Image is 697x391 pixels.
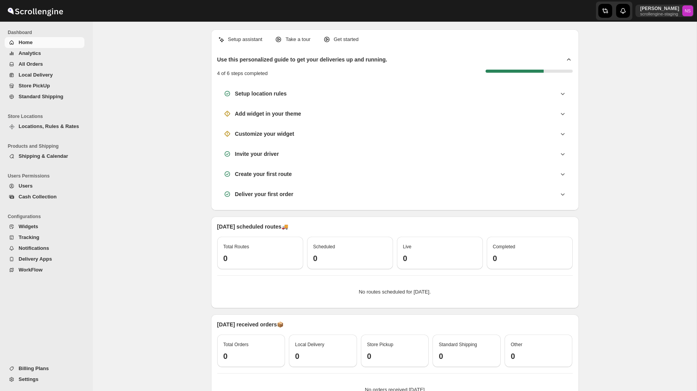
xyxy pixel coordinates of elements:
span: Shipping & Calendar [19,153,68,159]
h3: Add widget in your theme [235,110,301,118]
button: Shipping & Calendar [5,151,84,162]
span: Local Delivery [295,342,324,347]
h3: Customize your widget [235,130,294,138]
h3: Deliver your first order [235,190,294,198]
span: Nawneet Sharma [682,5,693,16]
span: Users [19,183,33,189]
h3: 0 [403,254,477,263]
span: Users Permissions [8,173,88,179]
h3: Invite your driver [235,150,279,158]
button: Delivery Apps [5,254,84,265]
p: [PERSON_NAME] [640,5,679,12]
p: [DATE] scheduled routes 🚚 [217,223,573,231]
span: Widgets [19,224,38,229]
span: Notifications [19,245,49,251]
img: ScrollEngine [6,1,64,20]
span: WorkFlow [19,267,43,273]
h3: 0 [313,254,387,263]
span: Locations, Rules & Rates [19,123,79,129]
h2: Use this personalized guide to get your deliveries up and running. [217,56,388,63]
span: Settings [19,376,38,382]
h3: Create your first route [235,170,292,178]
span: Total Orders [223,342,249,347]
button: Users [5,181,84,191]
button: WorkFlow [5,265,84,275]
p: 4 of 6 steps completed [217,70,268,77]
button: Cash Collection [5,191,84,202]
button: Notifications [5,243,84,254]
h3: 0 [223,254,297,263]
button: User menu [635,5,694,17]
p: scrollengine-staging [640,12,679,16]
h3: 0 [493,254,567,263]
h3: 0 [223,352,279,361]
span: Configurations [8,213,88,220]
span: Store PickUp [19,83,50,89]
p: [DATE] received orders 📦 [217,321,573,328]
span: All Orders [19,61,43,67]
button: Locations, Rules & Rates [5,121,84,132]
h3: 0 [295,352,351,361]
p: Setup assistant [228,36,263,43]
p: Take a tour [285,36,310,43]
span: Analytics [19,50,41,56]
span: Total Routes [223,244,249,249]
span: Dashboard [8,29,88,36]
span: Live [403,244,412,249]
button: Analytics [5,48,84,59]
span: Scheduled [313,244,335,249]
span: Delivery Apps [19,256,52,262]
button: Settings [5,374,84,385]
span: Products and Shipping [8,143,88,149]
h3: 0 [511,352,567,361]
span: Billing Plans [19,365,49,371]
h3: 0 [367,352,423,361]
span: Cash Collection [19,194,57,200]
p: No routes scheduled for [DATE]. [223,288,567,296]
span: Store Locations [8,113,88,120]
button: Home [5,37,84,48]
p: Get started [334,36,359,43]
button: All Orders [5,59,84,70]
button: Billing Plans [5,363,84,374]
span: Home [19,39,33,45]
span: Completed [493,244,515,249]
text: NS [685,9,691,13]
h3: 0 [439,352,494,361]
span: Tracking [19,234,39,240]
span: Store Pickup [367,342,393,347]
h3: Setup location rules [235,90,287,97]
span: Standard Shipping [19,94,64,99]
button: Widgets [5,221,84,232]
span: Standard Shipping [439,342,477,347]
span: Other [511,342,522,347]
button: Tracking [5,232,84,243]
span: Local Delivery [19,72,53,78]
